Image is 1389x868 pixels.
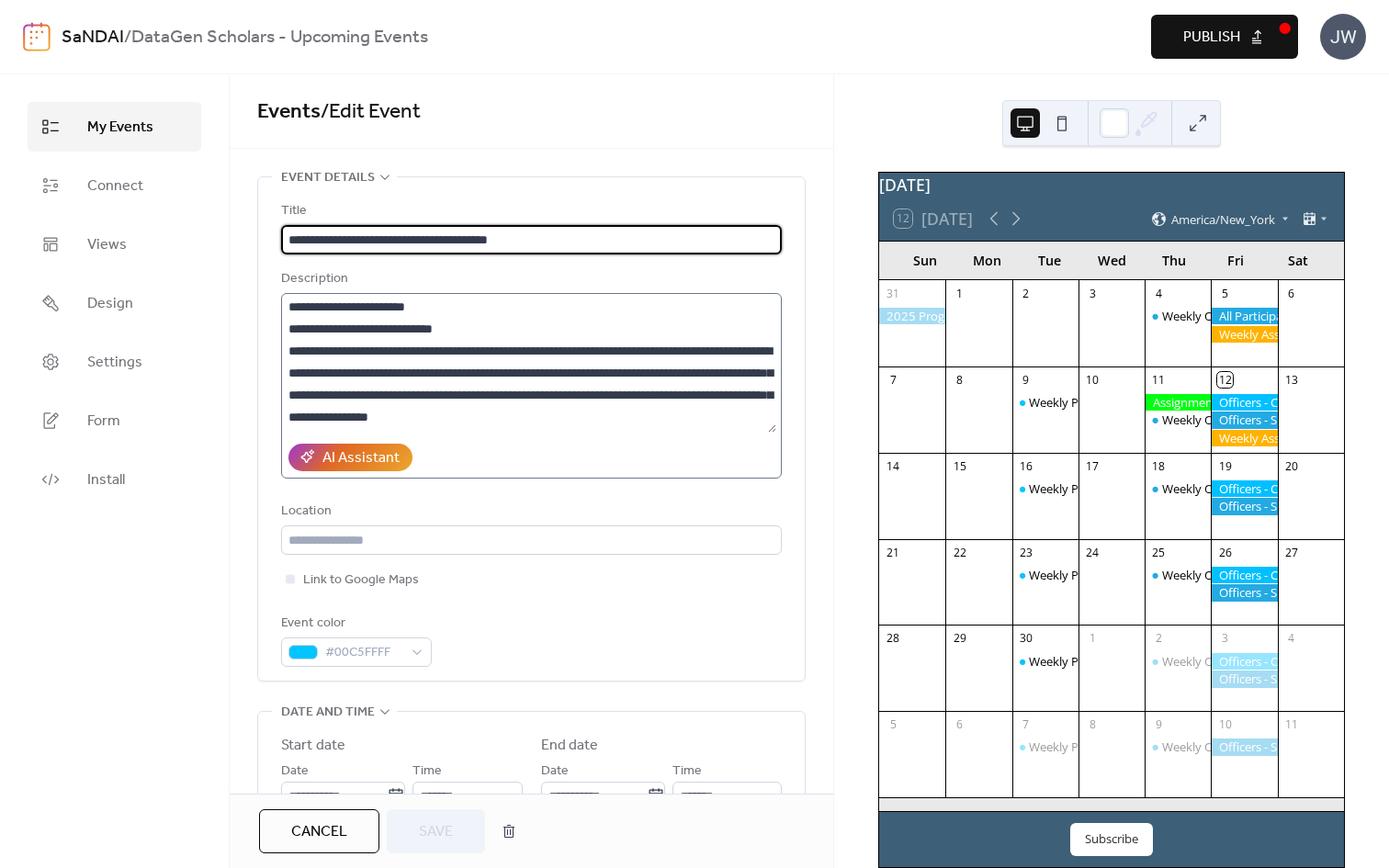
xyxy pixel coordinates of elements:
div: Weekly Office Hours [1162,480,1273,497]
div: 11 [1151,372,1167,388]
div: Officers - Complete Set 1 (Gen AI Tool Market Research Micro-job) [1211,394,1277,411]
span: Date and time [281,702,375,724]
div: 11 [1283,717,1299,733]
div: Wed [1080,242,1143,279]
div: 3 [1085,286,1101,301]
div: 1 [1085,631,1101,647]
span: America/New_York [1171,213,1275,225]
div: 8 [952,372,967,388]
div: Weekly Program Meeting - Ethical AI Debate [1012,567,1078,583]
img: logo [23,22,51,51]
span: My Events [87,117,153,139]
div: 22 [952,545,967,560]
div: 2 [1018,286,1033,301]
a: Connect [28,161,201,210]
div: 9 [1151,717,1167,733]
div: Weekly Office Hours [1162,308,1273,324]
div: AI Assistant [322,447,400,469]
div: 4 [1283,631,1299,647]
div: Title [281,200,778,222]
div: Thu [1143,242,1205,279]
div: 8 [1085,717,1101,733]
div: Weekly Office Hours [1145,411,1211,428]
div: Weekly Office Hours [1162,567,1273,583]
div: 10 [1217,717,1233,733]
div: Description [281,268,778,290]
div: Weekly Program Meeting [1012,653,1078,670]
a: Install [28,455,201,504]
div: [DATE] [879,173,1344,197]
div: 28 [886,631,901,647]
div: 17 [1085,458,1101,474]
div: Weekly Program Meeting - Ethical AI Debate [1029,567,1269,583]
div: 15 [952,458,967,474]
div: 3 [1217,631,1233,647]
button: Publish [1151,15,1298,59]
div: Weekly Office Hours [1145,567,1211,583]
div: Event color [281,613,428,635]
div: Weekly Program Meeting [1029,394,1167,411]
div: End date [541,735,599,757]
div: Weekly Program Meeting [1029,738,1167,755]
div: 19 [1217,458,1233,474]
div: 14 [886,458,901,474]
span: Date [281,761,309,783]
div: Tue [1019,242,1081,279]
span: Form [87,411,120,433]
div: 2 [1151,631,1167,647]
div: Weekly Office Hours [1162,738,1273,755]
div: 12 [1217,372,1233,388]
div: 24 [1085,545,1101,560]
div: Weekly Program Meeting [1029,653,1167,670]
div: 9 [1018,372,1033,388]
div: 18 [1151,458,1167,474]
div: 16 [1018,458,1033,474]
button: Cancel [259,809,379,853]
div: 10 [1085,372,1101,388]
span: Link to Google Maps [303,569,419,592]
span: Connect [87,175,143,197]
div: Weekly Assignment: Podcast Rating [1211,430,1277,446]
button: AI Assistant [288,444,412,471]
span: Views [87,234,127,256]
div: 5 [1217,286,1233,301]
span: Publish [1183,27,1240,49]
div: 6 [952,717,967,733]
div: Officers - Complete Set 2 (Gen AI Tool Market Research Micro-job) [1211,480,1277,497]
div: Officers - Complete Set 4 (Gen AI Tool Market Research Micro-job) [1211,653,1277,670]
div: 29 [952,631,967,647]
span: Cancel [291,821,347,843]
b: DataGen Scholars - Upcoming Events [131,20,428,55]
div: Officers - Complete Set 3 (Gen AI Tool Market Research Micro-job) [1211,567,1277,583]
div: Officers - Submit Weekly Time Sheet [1211,498,1277,514]
div: 13 [1283,372,1299,388]
div: Weekly Office Hours [1162,653,1273,670]
div: 23 [1018,545,1033,560]
div: Officers - Submit Weekly Time Sheet [1211,411,1277,428]
span: Event details [281,167,375,189]
div: 4 [1151,286,1167,301]
span: Date [541,761,569,783]
div: JW [1320,14,1366,60]
a: Form [28,396,201,445]
div: Mon [956,242,1019,279]
div: 26 [1217,545,1233,560]
div: Assignment Due: Refined LinkedIn Account [1145,394,1211,411]
a: SaNDAI [62,20,124,55]
div: 7 [886,372,901,388]
div: Weekly Assignment: Officers - Check Emails For Next Payment Amounts [1211,326,1277,343]
div: All Participants - Complete Program Assessment Exam [1211,308,1277,324]
div: 25 [1151,545,1167,560]
span: Settings [87,352,142,374]
button: Subscribe [1070,823,1153,856]
div: 6 [1283,286,1299,301]
span: / Edit Event [321,92,421,132]
div: 30 [1018,631,1033,647]
span: #00C5FFFF [325,642,402,664]
span: Time [672,761,702,783]
div: Sun [894,242,956,279]
div: Sat [1267,242,1329,279]
div: Weekly Program Meeting - Prompting Showdown [1012,480,1078,497]
div: Officers - Submit Weekly Time Sheet [1211,738,1277,755]
a: My Events [28,102,201,152]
